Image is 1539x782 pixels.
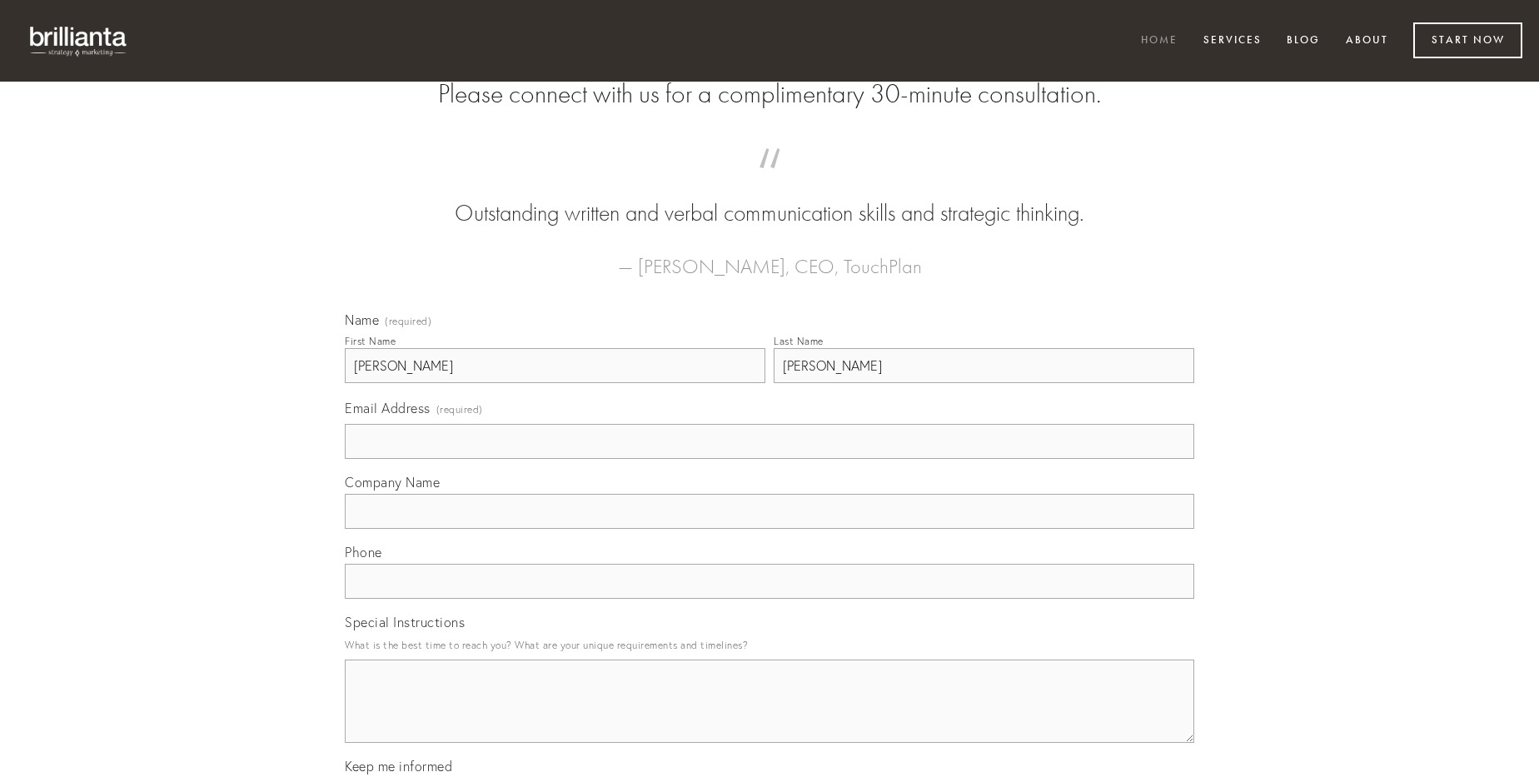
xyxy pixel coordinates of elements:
[1413,22,1522,58] a: Start Now
[436,398,483,421] span: (required)
[17,17,142,65] img: brillianta - research, strategy, marketing
[345,78,1194,110] h2: Please connect with us for a complimentary 30-minute consultation.
[371,230,1168,283] figcaption: — [PERSON_NAME], CEO, TouchPlan
[774,335,824,347] div: Last Name
[345,634,1194,656] p: What is the best time to reach you? What are your unique requirements and timelines?
[345,758,452,775] span: Keep me informed
[385,316,431,326] span: (required)
[371,165,1168,197] span: “
[345,335,396,347] div: First Name
[345,544,382,560] span: Phone
[1130,27,1188,55] a: Home
[345,614,465,630] span: Special Instructions
[1335,27,1399,55] a: About
[371,165,1168,230] blockquote: Outstanding written and verbal communication skills and strategic thinking.
[1276,27,1331,55] a: Blog
[345,400,431,416] span: Email Address
[1193,27,1273,55] a: Services
[345,311,379,328] span: Name
[345,474,440,491] span: Company Name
